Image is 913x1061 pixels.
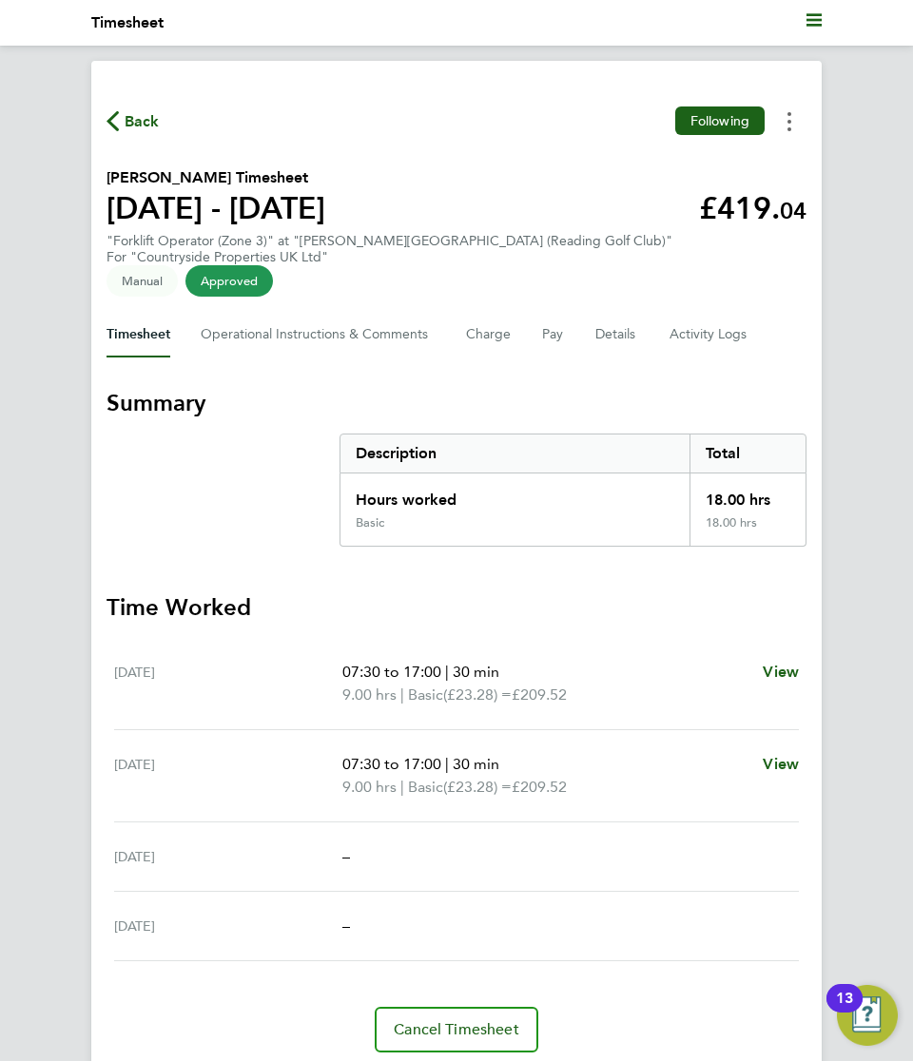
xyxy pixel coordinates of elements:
[772,106,806,136] button: Timesheets Menu
[114,753,342,799] div: [DATE]
[107,312,170,357] button: Timesheet
[107,233,672,265] div: "Forklift Operator (Zone 3)" at "[PERSON_NAME][GEOGRAPHIC_DATA] (Reading Golf Club)"
[340,434,690,473] div: Description
[445,663,449,681] span: |
[763,663,799,681] span: View
[763,661,799,684] a: View
[453,755,499,773] span: 30 min
[675,106,765,135] button: Following
[91,11,164,34] li: Timesheet
[107,388,806,418] h3: Summary
[342,685,397,704] span: 9.00 hrs
[408,684,443,706] span: Basic
[114,661,342,706] div: [DATE]
[340,434,806,547] div: Summary
[443,778,512,796] span: (£23.28) =
[375,1007,538,1052] button: Cancel Timesheet
[453,663,499,681] span: 30 min
[837,985,898,1046] button: Open Resource Center, 13 new notifications
[763,753,799,776] a: View
[114,845,342,868] div: [DATE]
[107,249,672,265] div: For "Countryside Properties UK Ltd"
[342,755,441,773] span: 07:30 to 17:00
[595,312,639,357] button: Details
[836,998,853,1023] div: 13
[107,388,806,1052] section: Timesheet
[466,312,512,357] button: Charge
[342,778,397,796] span: 9.00 hrs
[670,312,749,357] button: Activity Logs
[445,755,449,773] span: |
[107,109,160,133] button: Back
[512,778,567,796] span: £209.52
[400,685,404,704] span: |
[342,916,350,935] span: –
[107,189,325,227] h1: [DATE] - [DATE]
[394,1020,519,1039] span: Cancel Timesheet
[107,592,806,623] h3: Time Worked
[125,110,160,133] span: Back
[690,434,806,473] div: Total
[185,265,273,297] span: This timesheet has been approved.
[780,197,806,224] span: 04
[400,778,404,796] span: |
[107,166,325,189] h2: [PERSON_NAME] Timesheet
[342,663,441,681] span: 07:30 to 17:00
[699,190,806,226] app-decimal: £419.
[201,312,436,357] button: Operational Instructions & Comments
[340,473,690,515] div: Hours worked
[690,112,749,129] span: Following
[443,685,512,704] span: (£23.28) =
[107,265,178,297] span: This timesheet was manually created.
[763,755,799,773] span: View
[690,473,806,515] div: 18.00 hrs
[356,515,384,530] div: Basic
[512,685,567,704] span: £209.52
[114,915,342,937] div: [DATE]
[342,847,350,865] span: –
[690,515,806,546] div: 18.00 hrs
[408,776,443,799] span: Basic
[542,312,565,357] button: Pay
